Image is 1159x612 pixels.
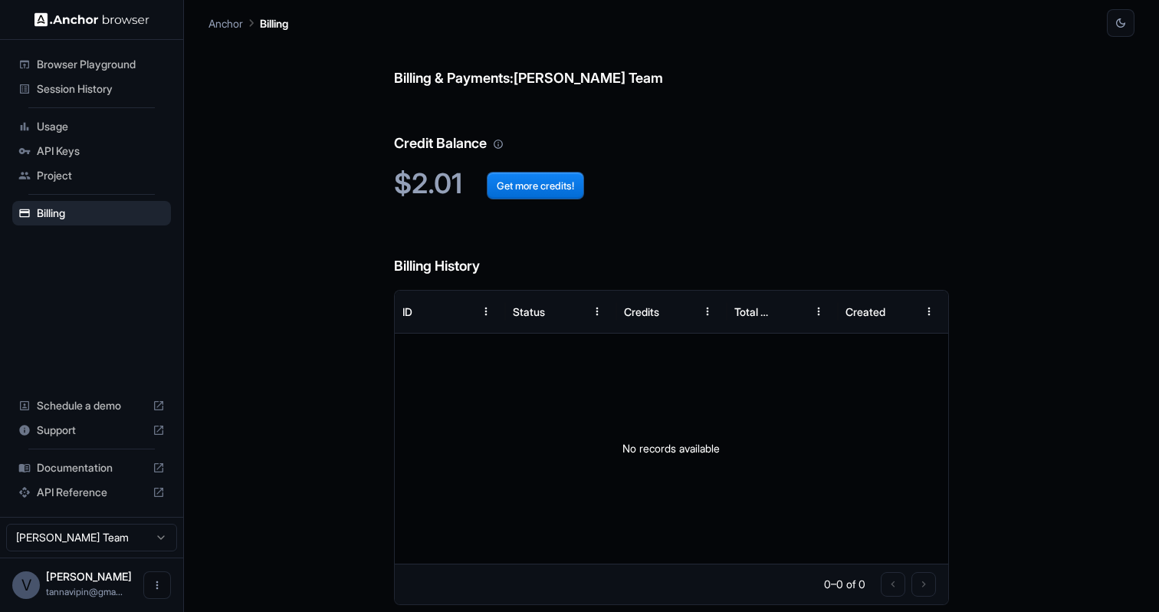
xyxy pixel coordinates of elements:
svg: Your credit balance will be consumed as you use the API. Visit the usage page to view a breakdown... [493,139,504,150]
div: Documentation [12,456,171,480]
button: Sort [556,298,583,325]
button: Menu [694,298,721,325]
button: Menu [805,298,832,325]
div: Credits [624,305,659,318]
p: Billing [260,15,288,31]
span: Support [37,423,146,438]
p: Anchor [208,15,243,31]
div: Browser Playground [12,52,171,77]
span: Project [37,168,165,183]
nav: breadcrumb [208,15,288,31]
h6: Credit Balance [394,102,950,155]
div: Session History [12,77,171,101]
button: Open menu [143,571,171,599]
div: Project [12,163,171,188]
span: Usage [37,119,165,134]
div: Total Cost [734,305,776,318]
div: Created [845,305,885,318]
button: Menu [472,298,500,325]
div: API Keys [12,139,171,163]
span: Browser Playground [37,57,165,72]
button: Sort [777,298,805,325]
div: Schedule a demo [12,393,171,418]
span: tannavipin@gmail.com [46,586,123,597]
span: Billing [37,206,165,221]
h6: Billing & Payments: [PERSON_NAME] Team [394,37,950,90]
button: Get more credits! [487,172,584,199]
div: Usage [12,114,171,139]
img: Anchor Logo [34,12,149,27]
span: Schedule a demo [37,398,146,413]
span: Session History [37,81,165,97]
div: Billing [12,201,171,225]
span: Documentation [37,460,146,475]
span: API Keys [37,143,165,159]
p: 0–0 of 0 [824,577,865,592]
h6: Billing History [394,225,950,278]
div: ID [402,305,412,318]
span: Vipin Tanna [46,570,132,583]
div: API Reference [12,480,171,505]
button: Sort [888,298,915,325]
div: Status [513,305,545,318]
h2: $2.01 [394,167,950,200]
div: V [12,571,40,599]
div: No records available [395,334,949,564]
span: API Reference [37,485,146,500]
button: Sort [445,298,472,325]
button: Sort [666,298,694,325]
button: Menu [583,298,611,325]
div: Support [12,418,171,443]
button: Menu [915,298,943,325]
